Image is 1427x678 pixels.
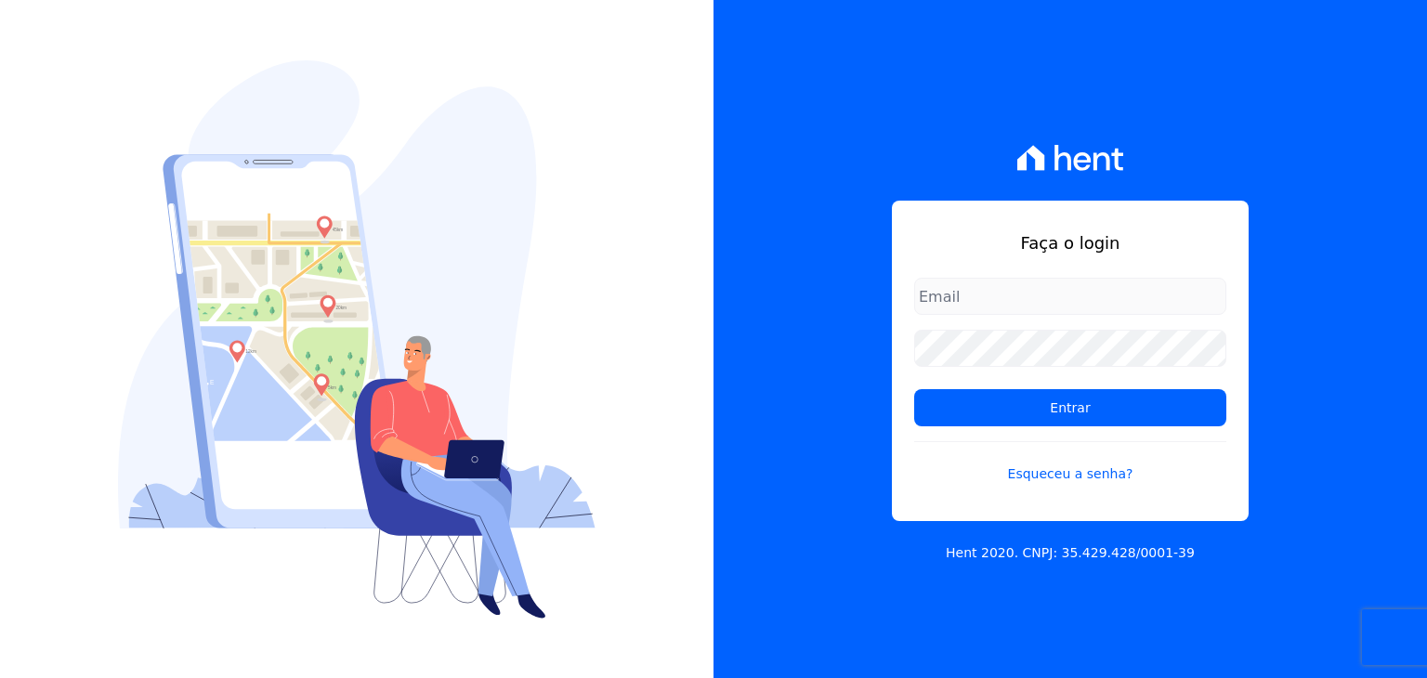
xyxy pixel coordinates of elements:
[946,543,1195,563] p: Hent 2020. CNPJ: 35.429.428/0001-39
[914,278,1226,315] input: Email
[914,230,1226,255] h1: Faça o login
[914,441,1226,484] a: Esqueceu a senha?
[914,389,1226,426] input: Entrar
[118,60,596,619] img: Login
